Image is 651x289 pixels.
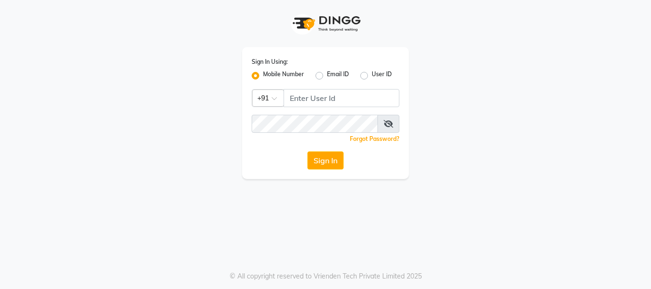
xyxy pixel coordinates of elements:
[350,135,399,142] a: Forgot Password?
[252,115,378,133] input: Username
[284,89,399,107] input: Username
[327,70,349,81] label: Email ID
[263,70,304,81] label: Mobile Number
[372,70,392,81] label: User ID
[287,10,364,38] img: logo1.svg
[307,151,344,169] button: Sign In
[252,58,288,66] label: Sign In Using:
